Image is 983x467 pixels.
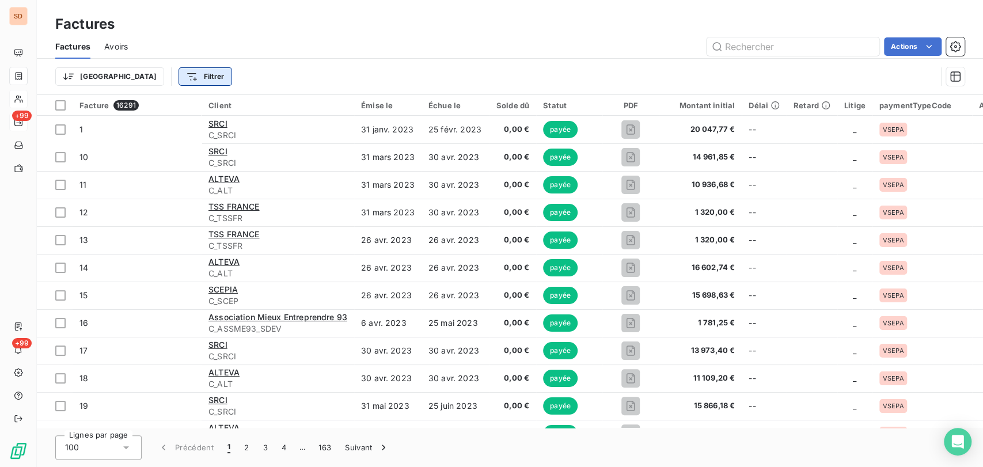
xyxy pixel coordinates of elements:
[208,340,227,350] span: SRCI
[853,180,856,189] span: _
[742,226,787,254] td: --
[883,237,904,244] span: VSEPA
[79,345,88,355] span: 17
[275,435,293,460] button: 4
[543,204,578,221] span: payée
[422,171,489,199] td: 30 avr. 2023
[543,342,578,359] span: payée
[666,317,735,329] span: 1 781,25 €
[179,67,231,86] button: Filtrer
[496,101,529,110] div: Solde dû
[853,290,856,300] span: _
[666,290,735,301] span: 15 698,63 €
[742,116,787,143] td: --
[12,338,32,348] span: +99
[543,259,578,276] span: payée
[208,378,347,390] span: C_ALT
[354,199,422,226] td: 31 mars 2023
[104,41,128,52] span: Avoirs
[543,101,595,110] div: Statut
[354,171,422,199] td: 31 mars 2023
[55,41,90,52] span: Factures
[208,157,347,169] span: C_SRCI
[496,290,529,301] span: 0,00 €
[221,435,237,460] button: 1
[707,37,879,56] input: Rechercher
[853,373,856,383] span: _
[883,292,904,299] span: VSEPA
[9,7,28,25] div: SD
[422,199,489,226] td: 30 avr. 2023
[354,116,422,143] td: 31 janv. 2023
[79,101,109,110] span: Facture
[208,351,347,362] span: C_SRCI
[609,101,651,110] div: PDF
[422,143,489,171] td: 30 avr. 2023
[312,435,338,460] button: 163
[208,212,347,224] span: C_TSSFR
[853,152,856,162] span: _
[543,149,578,166] span: payée
[742,309,787,337] td: --
[208,174,240,184] span: ALTEVA
[422,337,489,365] td: 30 avr. 2023
[293,438,312,457] span: …
[354,337,422,365] td: 30 avr. 2023
[666,262,735,274] span: 16 602,74 €
[208,202,260,211] span: TSS FRANCE
[742,199,787,226] td: --
[742,365,787,392] td: --
[666,124,735,135] span: 20 047,77 €
[496,207,529,218] span: 0,00 €
[496,373,529,384] span: 0,00 €
[853,345,856,355] span: _
[208,406,347,417] span: C_SRCI
[422,254,489,282] td: 26 avr. 2023
[208,130,347,141] span: C_SRCI
[354,420,422,447] td: 31 janv. 2023
[208,240,347,252] span: C_TSSFR
[879,101,965,110] div: paymentTypeCode
[944,428,971,455] div: Open Intercom Messenger
[853,124,856,134] span: _
[338,435,396,460] button: Suivant
[55,14,115,35] h3: Factures
[208,268,347,279] span: C_ALT
[666,151,735,163] span: 14 961,85 €
[354,254,422,282] td: 26 avr. 2023
[79,235,88,245] span: 13
[354,365,422,392] td: 30 avr. 2023
[208,185,347,196] span: C_ALT
[79,263,88,272] span: 14
[666,400,735,412] span: 15 866,18 €
[853,235,856,245] span: _
[208,295,347,307] span: C_SCEP
[883,154,904,161] span: VSEPA
[237,435,256,460] button: 2
[742,337,787,365] td: --
[354,282,422,309] td: 26 avr. 2023
[208,101,347,110] div: Client
[496,124,529,135] span: 0,00 €
[208,119,227,128] span: SRCI
[794,101,830,110] div: Retard
[227,442,230,453] span: 1
[496,345,529,356] span: 0,00 €
[853,401,856,411] span: _
[422,282,489,309] td: 26 avr. 2023
[884,37,942,56] button: Actions
[422,116,489,143] td: 25 févr. 2023
[422,309,489,337] td: 25 mai 2023
[543,397,578,415] span: payée
[496,234,529,246] span: 0,00 €
[853,263,856,272] span: _
[79,124,83,134] span: 1
[55,67,164,86] button: [GEOGRAPHIC_DATA]
[151,435,221,460] button: Précédent
[666,179,735,191] span: 10 936,68 €
[742,171,787,199] td: --
[666,207,735,218] span: 1 320,00 €
[742,254,787,282] td: --
[422,392,489,420] td: 25 juin 2023
[79,318,88,328] span: 16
